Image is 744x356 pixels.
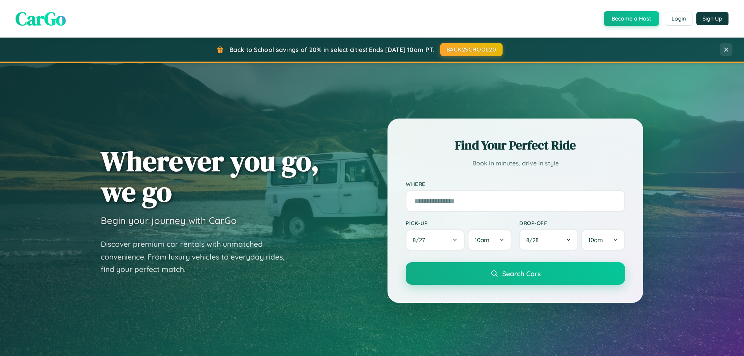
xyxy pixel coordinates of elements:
label: Pick-up [406,220,511,226]
p: Discover premium car rentals with unmatched convenience. From luxury vehicles to everyday rides, ... [101,238,294,276]
p: Book in minutes, drive in style [406,158,625,169]
label: Drop-off [519,220,625,226]
h1: Wherever you go, we go [101,146,319,207]
button: 8/27 [406,229,465,251]
span: Search Cars [502,269,541,278]
button: Login [665,12,692,26]
label: Where [406,181,625,187]
button: 8/28 [519,229,578,251]
span: 8 / 27 [413,236,429,244]
button: Sign Up [696,12,728,25]
button: 10am [581,229,625,251]
span: 10am [475,236,489,244]
button: 10am [468,229,511,251]
span: 10am [588,236,603,244]
span: CarGo [15,6,66,31]
span: 8 / 28 [526,236,542,244]
h2: Find Your Perfect Ride [406,137,625,154]
h3: Begin your journey with CarGo [101,215,237,226]
button: Become a Host [604,11,659,26]
button: Search Cars [406,262,625,285]
span: Back to School savings of 20% in select cities! Ends [DATE] 10am PT. [229,46,434,53]
button: BACK2SCHOOL20 [440,43,503,56]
